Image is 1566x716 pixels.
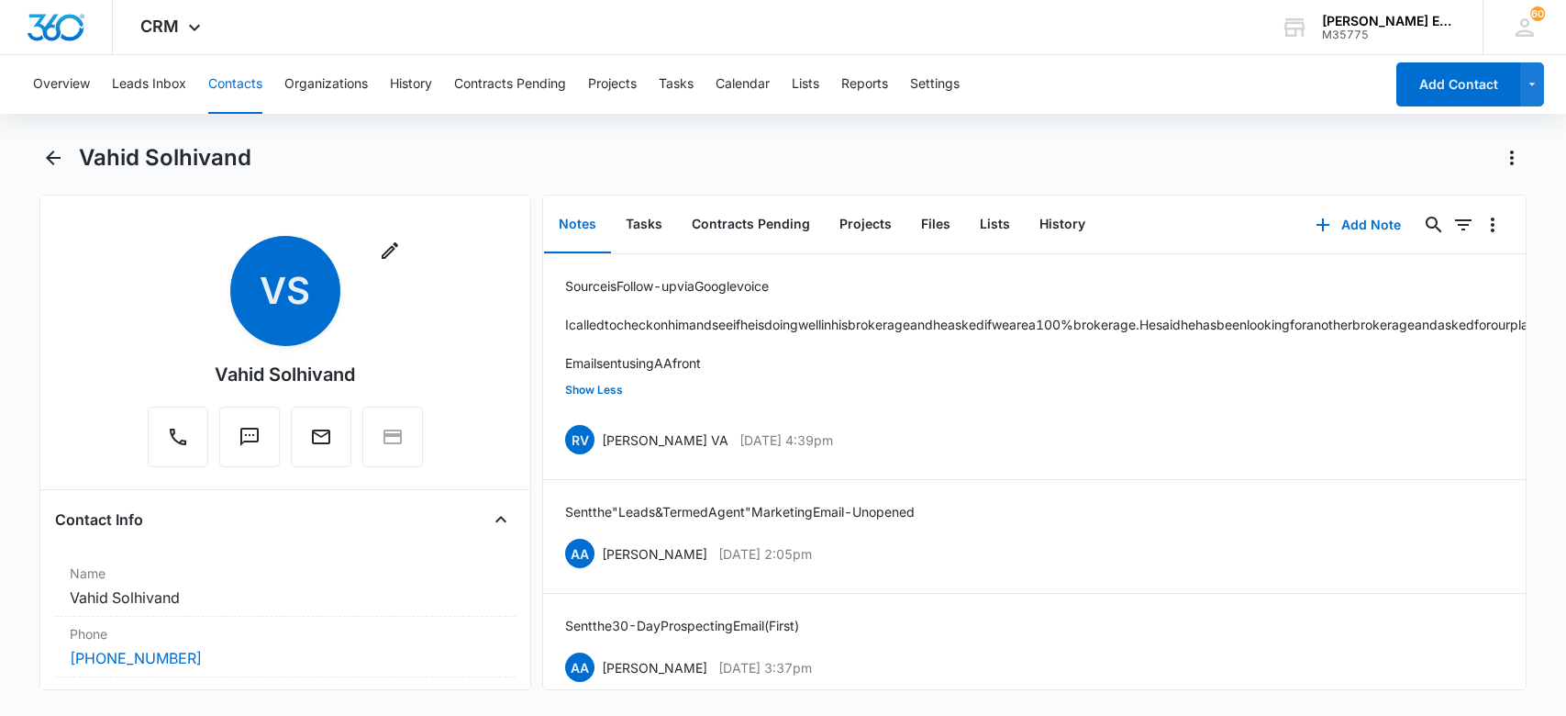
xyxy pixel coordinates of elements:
[39,143,68,173] button: Back
[910,55,960,114] button: Settings
[565,502,915,521] p: Sent the "Leads & Termed Agent" Marketing Email - Unopened
[602,658,707,677] p: [PERSON_NAME]
[70,647,202,669] a: [PHONE_NUMBER]
[565,373,623,408] button: Show Less
[1419,210,1449,240] button: Search...
[112,55,186,114] button: Leads Inbox
[148,407,208,467] button: Call
[565,539,594,568] span: AA
[291,407,351,467] button: Email
[291,435,351,451] a: Email
[33,55,90,114] button: Overview
[219,435,280,451] a: Text
[486,505,516,534] button: Close
[219,407,280,467] button: Text
[55,509,143,531] h4: Contact Info
[55,556,516,617] div: NameVahid Solhivand
[544,196,611,253] button: Notes
[718,658,812,677] p: [DATE] 3:37pm
[718,544,812,564] p: [DATE] 2:05pm
[148,435,208,451] a: Call
[1297,203,1419,247] button: Add Note
[602,544,707,564] p: [PERSON_NAME]
[1322,14,1456,28] div: account name
[1478,210,1507,240] button: Overflow Menu
[792,55,819,114] button: Lists
[565,616,799,635] p: Sent the 30-Day Prospecting Email (First)
[611,196,677,253] button: Tasks
[70,685,502,704] label: Email
[1322,28,1456,41] div: account id
[55,617,516,677] div: Phone[PHONE_NUMBER]
[1530,6,1545,21] div: notifications count
[70,624,502,643] label: Phone
[739,431,833,450] p: [DATE] 4:39pm
[588,55,637,114] button: Projects
[454,55,566,114] button: Contracts Pending
[215,361,355,388] div: Vahid Solhivand
[1025,196,1100,253] button: History
[140,17,179,36] span: CRM
[677,196,825,253] button: Contracts Pending
[284,55,368,114] button: Organizations
[208,55,262,114] button: Contacts
[1396,62,1520,106] button: Add Contact
[70,564,502,583] label: Name
[1449,210,1478,240] button: Filters
[602,431,728,450] p: [PERSON_NAME] VA
[659,55,694,114] button: Tasks
[906,196,965,253] button: Files
[70,587,502,609] dd: Vahid Solhivand
[825,196,906,253] button: Projects
[965,196,1025,253] button: Lists
[716,55,770,114] button: Calendar
[390,55,432,114] button: History
[841,55,888,114] button: Reports
[565,653,594,682] span: AA
[79,144,251,172] h1: Vahid Solhivand
[230,236,340,346] span: VS
[1530,6,1545,21] span: 60
[1497,143,1527,173] button: Actions
[565,425,594,454] span: RV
